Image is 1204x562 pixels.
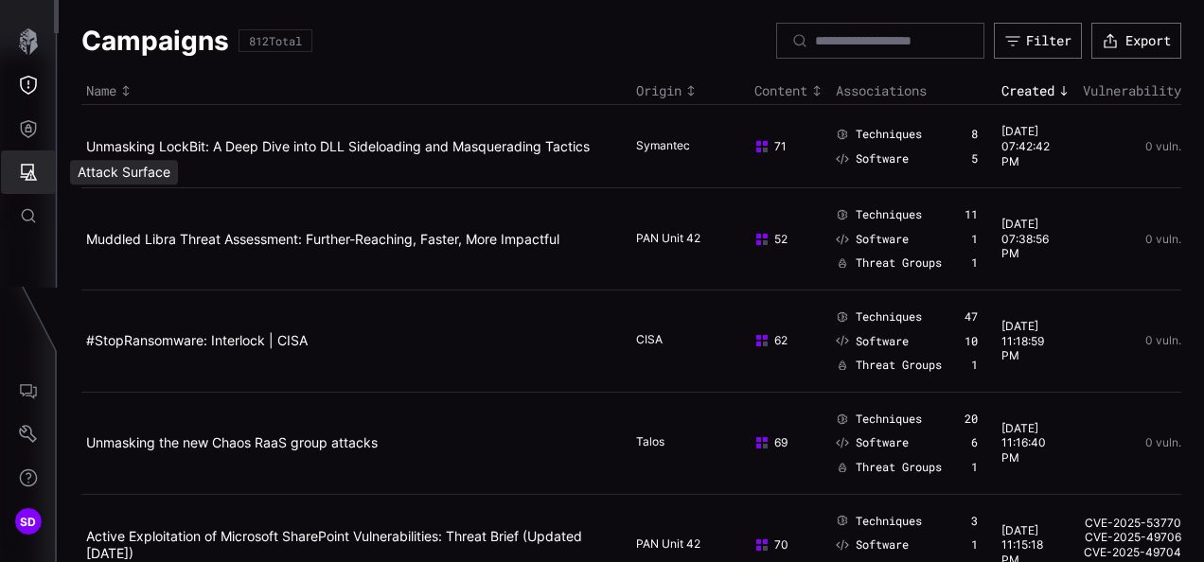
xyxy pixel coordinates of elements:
div: Toggle sort direction [86,82,627,99]
div: 5 [971,151,978,167]
time: [DATE] 07:42:42 PM [1001,124,1050,167]
div: 1 [971,255,978,271]
span: Techniques [856,412,922,427]
a: Active Exploitation of Microsoft SharePoint Vulnerabilities: Threat Brief (Updated [DATE]) [86,528,582,561]
a: Muddled Libra Threat Assessment: Further-Reaching, Faster, More Impactful [86,231,559,247]
button: Export [1091,23,1181,59]
a: Techniques [836,127,922,142]
div: 1 [971,460,978,475]
a: CVE-2025-49706 [1083,530,1181,545]
div: 0 vuln. [1083,233,1181,246]
th: Associations [831,78,997,105]
div: Toggle sort direction [636,82,745,99]
time: [DATE] 11:18:59 PM [1001,319,1044,362]
button: Filter [994,23,1082,59]
div: 6 [971,435,978,450]
a: Unmasking the new Chaos RaaS group attacks [86,434,378,450]
a: Software [836,151,909,167]
div: 62 [754,333,812,348]
div: 0 vuln. [1083,140,1181,153]
div: 20 [965,412,978,427]
a: Software [836,435,909,450]
div: Filter [1026,32,1071,49]
a: Software [836,537,909,553]
div: PAN Unit 42 [636,536,731,553]
span: Techniques [856,514,922,529]
span: Techniques [856,207,922,222]
a: CVE-2025-49704 [1083,545,1181,560]
div: 52 [754,232,812,247]
div: 8 [971,127,978,142]
a: Techniques [836,514,922,529]
div: Symantec [636,138,731,155]
span: Software [856,232,909,247]
div: Attack Surface [70,160,178,184]
span: Threat Groups [856,255,942,271]
a: Threat Groups [836,255,942,271]
span: SD [20,512,37,532]
div: 1 [971,537,978,553]
div: 10 [965,334,978,349]
div: CISA [636,332,731,349]
div: 0 vuln. [1083,436,1181,449]
div: Toggle sort direction [754,82,826,99]
div: Toggle sort direction [1001,82,1073,99]
time: [DATE] 11:16:40 PM [1001,421,1046,465]
span: Techniques [856,127,922,142]
a: Techniques [836,207,922,222]
h1: Campaigns [81,24,229,58]
span: Software [856,435,909,450]
a: Threat Groups [836,460,942,475]
div: 11 [965,207,978,222]
div: 69 [754,435,812,450]
div: 1 [971,232,978,247]
div: 71 [754,139,812,154]
div: 47 [965,309,978,325]
a: #StopRansomware: Interlock | CISA [86,332,308,348]
div: 812 Total [249,35,302,46]
a: Threat Groups [836,358,942,373]
th: Vulnerability [1078,78,1181,105]
button: SD [1,500,56,543]
time: [DATE] 07:38:56 PM [1001,217,1049,260]
a: Unmasking LockBit: A Deep Dive into DLL Sideloading and Masquerading Tactics [86,138,590,154]
div: 0 vuln. [1083,334,1181,347]
span: Software [856,537,909,553]
a: Software [836,232,909,247]
div: 3 [971,514,978,529]
span: Techniques [856,309,922,325]
span: Threat Groups [856,460,942,475]
a: Techniques [836,309,922,325]
div: 70 [754,537,812,553]
span: Software [856,334,909,349]
a: Techniques [836,412,922,427]
div: PAN Unit 42 [636,231,731,248]
span: Threat Groups [856,358,942,373]
div: 1 [971,358,978,373]
span: Software [856,151,909,167]
a: Software [836,334,909,349]
div: Talos [636,434,731,451]
a: CVE-2025-53770 [1083,516,1181,531]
